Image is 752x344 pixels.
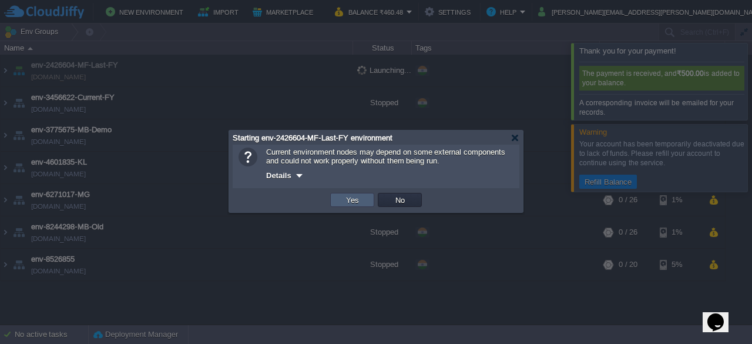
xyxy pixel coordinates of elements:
[343,195,362,205] button: Yes
[703,297,740,332] iframe: chat widget
[266,148,505,165] span: Current environment nodes may depend on some external components and could not work properly with...
[266,171,291,180] span: Details
[233,133,392,142] span: Starting env-2426604-MF-Last-FY environment
[392,195,408,205] button: No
